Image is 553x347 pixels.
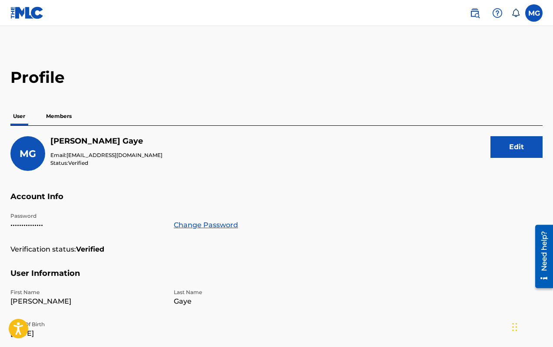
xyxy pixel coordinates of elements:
[76,244,104,255] strong: Verified
[20,148,36,160] span: MG
[50,151,162,159] p: Email:
[511,9,520,17] div: Notifications
[174,296,327,307] p: Gaye
[50,136,162,146] h5: Maurice Gaye
[10,107,28,125] p: User
[512,314,517,340] div: Drag
[490,136,543,158] button: Edit
[10,288,163,296] p: First Name
[10,296,163,307] p: [PERSON_NAME]
[10,212,163,220] p: Password
[470,8,480,18] img: search
[66,152,162,158] span: [EMAIL_ADDRESS][DOMAIN_NAME]
[10,321,163,328] p: Date Of Birth
[10,268,543,289] h5: User Information
[489,4,506,22] div: Help
[466,4,483,22] a: Public Search
[10,244,76,255] p: Verification status:
[10,68,543,87] h2: Profile
[50,159,162,167] p: Status:
[529,222,553,291] iframe: Resource Center
[68,160,88,166] span: Verified
[10,220,163,230] p: •••••••••••••••
[10,192,543,212] h5: Account Info
[510,305,553,347] iframe: Chat Widget
[525,4,543,22] div: User Menu
[174,220,238,230] a: Change Password
[43,107,74,125] p: Members
[10,328,163,339] p: [DATE]
[174,288,327,296] p: Last Name
[492,8,503,18] img: help
[10,7,44,19] img: MLC Logo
